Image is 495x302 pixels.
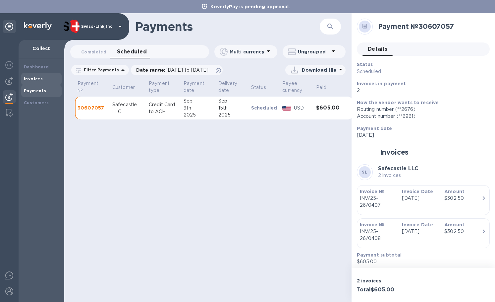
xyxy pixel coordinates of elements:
[184,80,213,94] span: Payment date
[357,62,373,67] b: Status
[402,228,439,235] p: [DATE]
[282,80,311,94] span: Payee currency
[117,47,147,56] span: Scheduled
[402,222,433,227] b: Invoice Date
[207,3,294,10] p: KoverlyPay is pending approval.
[357,87,484,94] p: 2
[380,148,409,156] h2: Invoices
[357,81,406,86] b: Invoices in payment
[184,105,213,112] div: 9th
[184,112,213,118] div: 2025
[149,101,178,115] p: Credit Card to ACH
[362,170,367,175] b: SL
[298,48,329,55] p: Ungrouped
[24,100,49,105] b: Customers
[5,61,13,69] img: Foreign exchange
[112,84,135,91] p: Customer
[78,80,107,94] span: Payment №
[357,258,484,265] p: $605.00
[444,228,481,235] div: $302.50
[135,20,320,34] h1: Payments
[78,105,107,111] p: 30607057
[357,252,402,258] b: Payment subtotal
[444,195,481,202] div: $302.50
[24,88,46,93] b: Payments
[218,112,246,118] div: 2025
[444,222,465,227] b: Amount
[184,80,204,94] p: Payment date
[251,105,277,111] p: Scheduled
[402,195,439,202] p: [DATE]
[251,84,275,91] span: Status
[357,218,490,248] button: Invoice №INV/25-26/0408Invoice Date[DATE]Amount$302.50
[360,195,397,209] p: INV/25-26/0407
[378,172,418,179] p: 2 invoices
[184,98,213,105] div: Sep
[218,80,237,94] p: Delivery date
[131,65,223,75] div: Date range:[DATE] to [DATE]
[368,44,388,54] span: Details
[316,84,335,91] span: Paid
[218,98,246,105] div: Sep
[378,165,418,172] b: Safecastle LLC
[282,106,291,111] img: USD
[302,67,337,73] p: Download file
[282,80,302,94] p: Payee currency
[81,48,106,55] span: Completed
[360,189,384,194] b: Invoice №
[357,185,490,215] button: Invoice №INV/25-26/0407Invoice Date[DATE]Amount$302.50
[81,24,114,29] p: Swiss-Link,Inc
[112,108,143,115] div: LLC
[357,287,421,293] h3: Total $605.00
[316,105,340,111] h3: $605.00
[166,67,208,73] span: [DATE] to [DATE]
[24,45,59,52] p: Collect
[24,64,49,69] b: Dashboard
[78,80,98,94] p: Payment №
[360,228,397,242] p: INV/25-26/0408
[360,222,384,227] b: Invoice №
[294,105,311,112] p: USD
[81,67,119,73] p: Filter Payments
[149,80,178,94] span: Payment type
[24,22,52,30] img: Logo
[3,20,16,33] div: Unpin categories
[24,76,43,81] b: Invoices
[357,277,421,284] p: 2 invoices
[378,22,484,31] h2: Payment № 30607057
[136,67,212,73] p: Date range :
[357,100,439,105] b: How the vendor wants to receive
[218,80,246,94] span: Delivery date
[402,189,433,194] b: Invoice Date
[357,113,484,120] div: Account number (**6961)
[357,106,484,113] div: Routing number (**2676)
[112,101,143,108] div: Safecastle
[112,84,143,91] span: Customer
[444,189,465,194] b: Amount
[357,68,442,75] p: Scheduled
[357,126,392,131] b: Payment date
[218,105,246,112] div: 15th
[357,132,484,139] p: [DATE]
[149,80,170,94] p: Payment type
[230,48,264,55] p: Multi currency
[316,84,326,91] p: Paid
[251,84,266,91] p: Status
